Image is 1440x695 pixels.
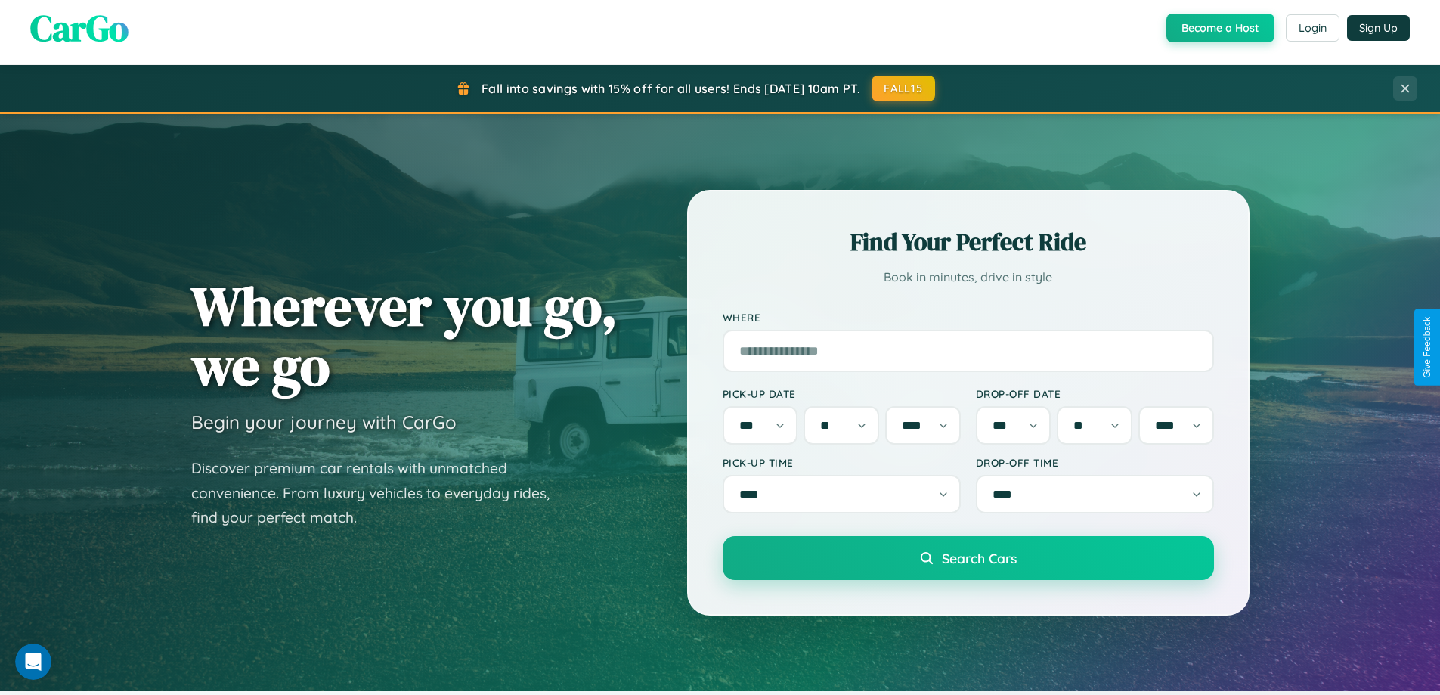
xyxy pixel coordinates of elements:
button: Search Cars [723,536,1214,580]
p: Book in minutes, drive in style [723,266,1214,288]
button: Sign Up [1347,15,1410,41]
span: CarGo [30,3,129,53]
label: Drop-off Time [976,456,1214,469]
button: Become a Host [1166,14,1274,42]
h3: Begin your journey with CarGo [191,411,457,433]
button: FALL15 [872,76,935,101]
button: Login [1286,14,1339,42]
div: Give Feedback [1422,317,1432,378]
label: Pick-up Date [723,387,961,400]
h1: Wherever you go, we go [191,276,618,396]
label: Drop-off Date [976,387,1214,400]
p: Discover premium car rentals with unmatched convenience. From luxury vehicles to everyday rides, ... [191,456,569,530]
label: Pick-up Time [723,456,961,469]
span: Fall into savings with 15% off for all users! Ends [DATE] 10am PT. [482,81,860,96]
h2: Find Your Perfect Ride [723,225,1214,259]
span: Search Cars [942,550,1017,566]
iframe: Intercom live chat [15,644,51,680]
label: Where [723,311,1214,324]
